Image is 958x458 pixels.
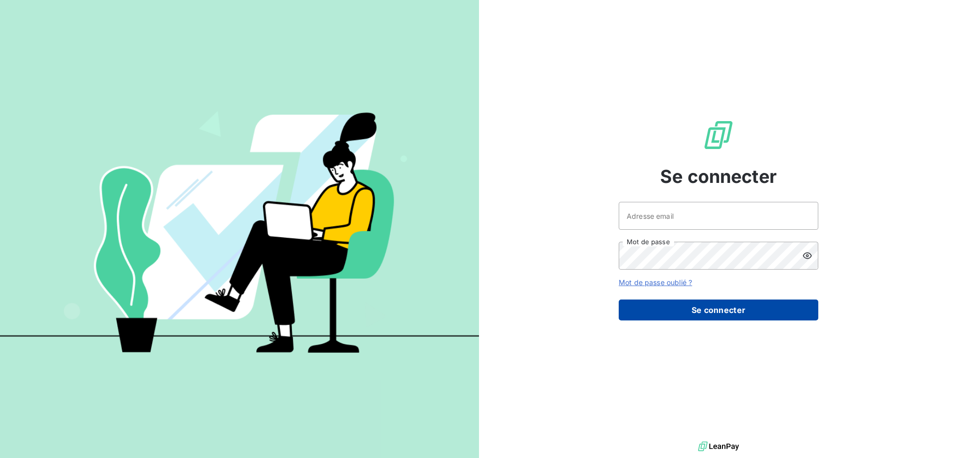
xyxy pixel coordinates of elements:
[703,119,734,151] img: Logo LeanPay
[698,439,739,454] img: logo
[619,300,818,320] button: Se connecter
[619,202,818,230] input: placeholder
[660,163,777,190] span: Se connecter
[619,278,692,287] a: Mot de passe oublié ?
